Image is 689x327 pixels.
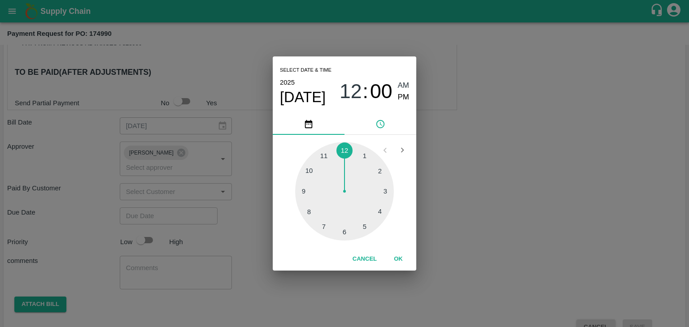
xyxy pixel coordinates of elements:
span: 12 [340,80,362,103]
button: pick date [273,113,344,135]
button: Open next view [394,142,411,159]
span: : [363,80,368,103]
button: Cancel [349,251,380,267]
span: 00 [370,80,392,103]
button: PM [398,91,410,103]
button: [DATE] [280,88,326,106]
span: Select date & time [280,64,331,77]
button: OK [384,251,413,267]
button: 00 [370,80,392,103]
button: pick time [344,113,416,135]
button: 2025 [280,77,295,88]
button: 12 [340,80,362,103]
button: AM [398,80,410,92]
